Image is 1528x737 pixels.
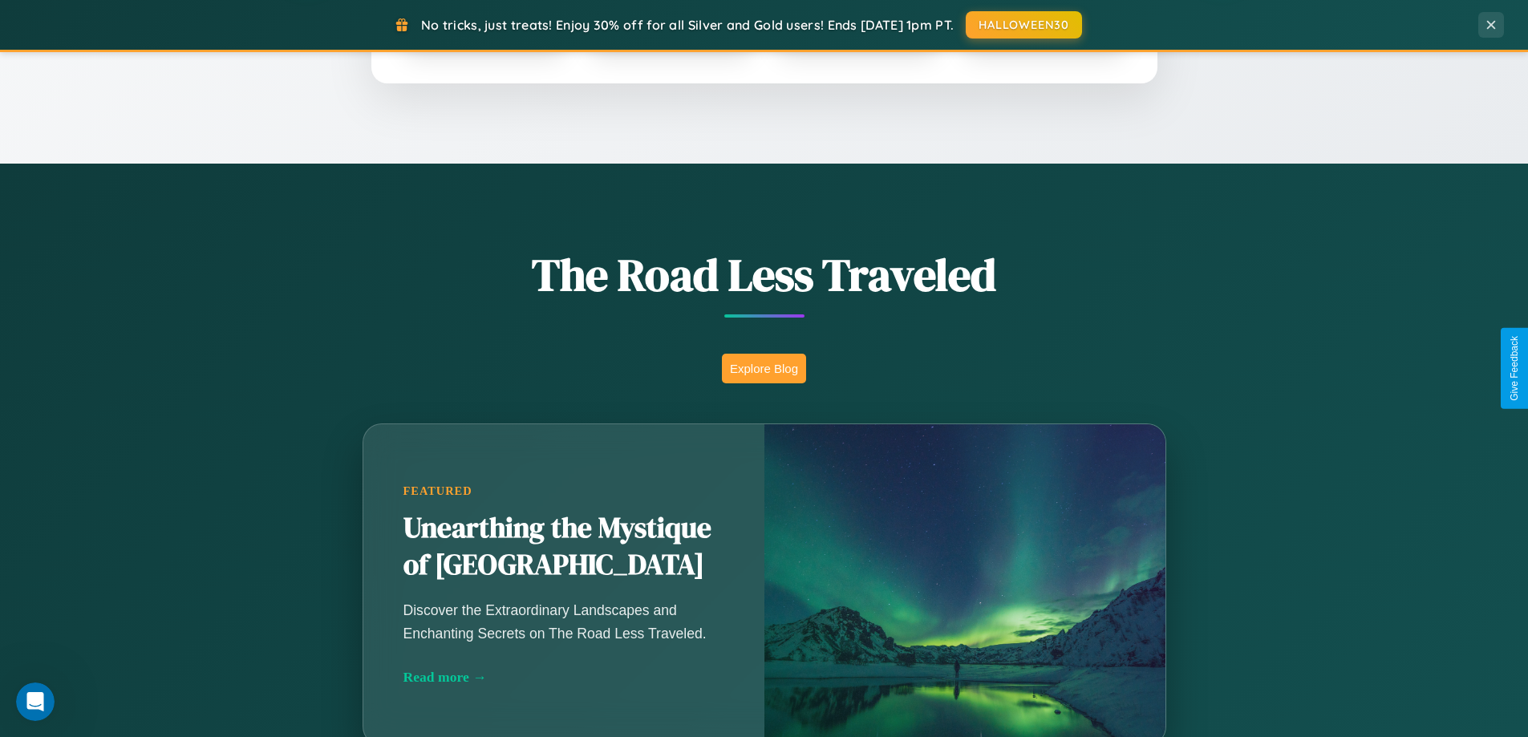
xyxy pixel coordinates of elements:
button: Explore Blog [722,354,806,383]
h2: Unearthing the Mystique of [GEOGRAPHIC_DATA] [403,510,724,584]
span: No tricks, just treats! Enjoy 30% off for all Silver and Gold users! Ends [DATE] 1pm PT. [421,17,954,33]
iframe: Intercom live chat [16,682,55,721]
p: Discover the Extraordinary Landscapes and Enchanting Secrets on The Road Less Traveled. [403,599,724,644]
div: Featured [403,484,724,498]
h1: The Road Less Traveled [283,244,1246,306]
button: HALLOWEEN30 [966,11,1082,38]
div: Read more → [403,669,724,686]
div: Give Feedback [1509,336,1520,401]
